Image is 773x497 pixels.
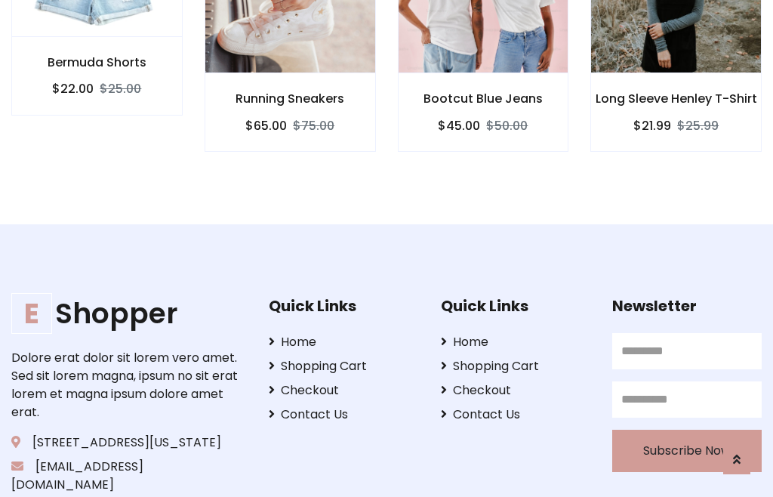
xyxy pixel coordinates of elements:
[269,297,418,315] h5: Quick Links
[245,119,287,133] h6: $65.00
[205,91,375,106] h6: Running Sneakers
[11,458,245,494] p: [EMAIL_ADDRESS][DOMAIN_NAME]
[441,381,590,400] a: Checkout
[441,406,590,424] a: Contact Us
[11,297,245,331] a: EShopper
[269,381,418,400] a: Checkout
[269,357,418,375] a: Shopping Cart
[11,349,245,421] p: Dolore erat dolor sit lorem vero amet. Sed sit lorem magna, ipsum no sit erat lorem et magna ipsu...
[52,82,94,96] h6: $22.00
[486,117,528,134] del: $50.00
[633,119,671,133] h6: $21.99
[441,333,590,351] a: Home
[399,91,568,106] h6: Bootcut Blue Jeans
[612,430,762,472] button: Subscribe Now
[269,406,418,424] a: Contact Us
[438,119,480,133] h6: $45.00
[612,297,762,315] h5: Newsletter
[269,333,418,351] a: Home
[11,293,52,334] span: E
[591,91,761,106] h6: Long Sleeve Henley T-Shirt
[441,297,590,315] h5: Quick Links
[11,434,245,452] p: [STREET_ADDRESS][US_STATE]
[12,55,182,69] h6: Bermuda Shorts
[11,297,245,331] h1: Shopper
[100,80,141,97] del: $25.00
[441,357,590,375] a: Shopping Cart
[677,117,719,134] del: $25.99
[293,117,334,134] del: $75.00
